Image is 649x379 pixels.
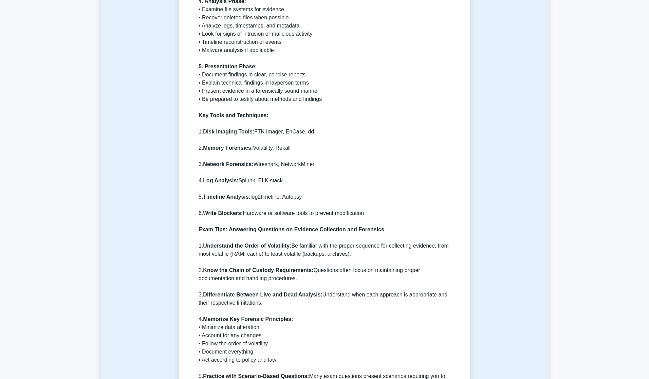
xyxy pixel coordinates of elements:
[199,227,384,232] b: Exam Tips: Answering Questions on Evidence Collection and Forensics
[203,178,238,183] b: Log Analysis:
[203,161,253,167] b: Network Forensics:
[203,373,309,379] b: Practice with Scenario-Based Questions:
[203,292,322,297] b: Differentiate Between Live and Dead Analysis:
[199,64,257,69] b: 5. Presentation Phase:
[203,316,293,322] b: Memorize Key Forensic Principles:
[203,145,253,151] b: Memory Forensics:
[203,267,313,273] b: Know the Chain of Custody Requirements:
[203,129,254,134] b: Disk Imaging Tools:
[203,194,251,200] b: Timeline Analysis:
[203,243,291,249] b: Understand the Order of Volatility:
[199,112,268,118] b: Key Tools and Techniques:
[203,210,243,216] b: Write Blockers:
